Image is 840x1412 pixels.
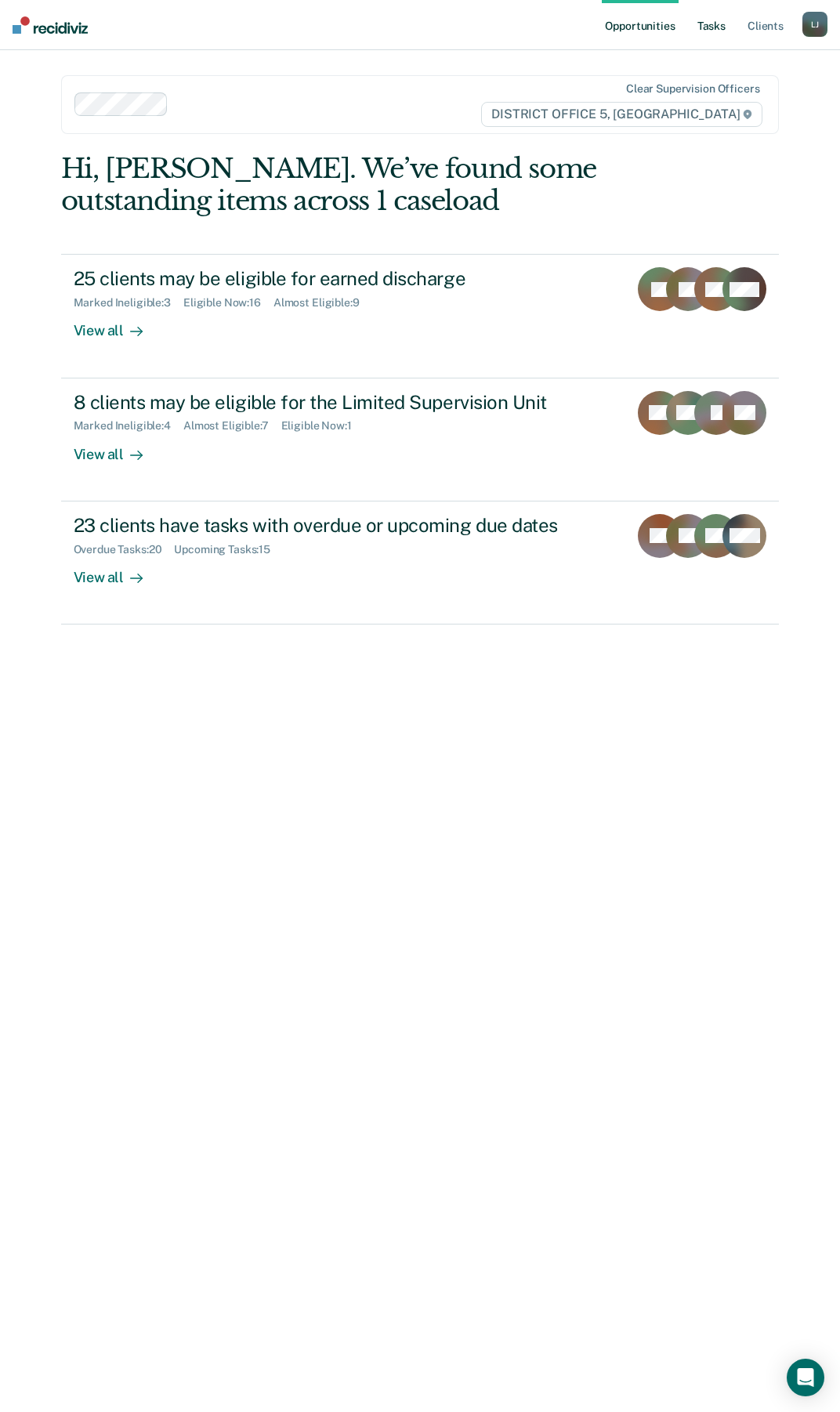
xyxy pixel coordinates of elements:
div: Hi, [PERSON_NAME]. We’ve found some outstanding items across 1 caseload [61,153,635,217]
img: Recidiviz [13,16,88,34]
div: Eligible Now : 1 [281,419,364,433]
div: Upcoming Tasks : 15 [174,543,283,556]
a: 25 clients may be eligible for earned dischargeMarked Ineligible:3Eligible Now:16Almost Eligible:... [61,254,780,378]
div: Almost Eligible : 7 [183,419,281,433]
div: View all [74,433,161,463]
div: Overdue Tasks : 20 [74,543,175,556]
button: LJ [802,12,827,37]
div: Open Intercom Messenger [787,1359,824,1396]
a: 8 clients may be eligible for the Limited Supervision UnitMarked Ineligible:4Almost Eligible:7Eli... [61,378,780,501]
div: Almost Eligible : 9 [273,296,372,310]
div: View all [74,556,161,586]
div: 8 clients may be eligible for the Limited Supervision Unit [74,391,617,414]
div: 23 clients have tasks with overdue or upcoming due dates [74,514,617,537]
div: Clear supervision officers [626,82,759,96]
a: 23 clients have tasks with overdue or upcoming due datesOverdue Tasks:20Upcoming Tasks:15View all [61,501,780,625]
div: View all [74,310,161,340]
div: Marked Ineligible : 3 [74,296,183,310]
div: Eligible Now : 16 [183,296,273,310]
span: DISTRICT OFFICE 5, [GEOGRAPHIC_DATA] [481,102,762,127]
div: Marked Ineligible : 4 [74,419,183,433]
div: 25 clients may be eligible for earned discharge [74,267,617,290]
div: L J [802,12,827,37]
